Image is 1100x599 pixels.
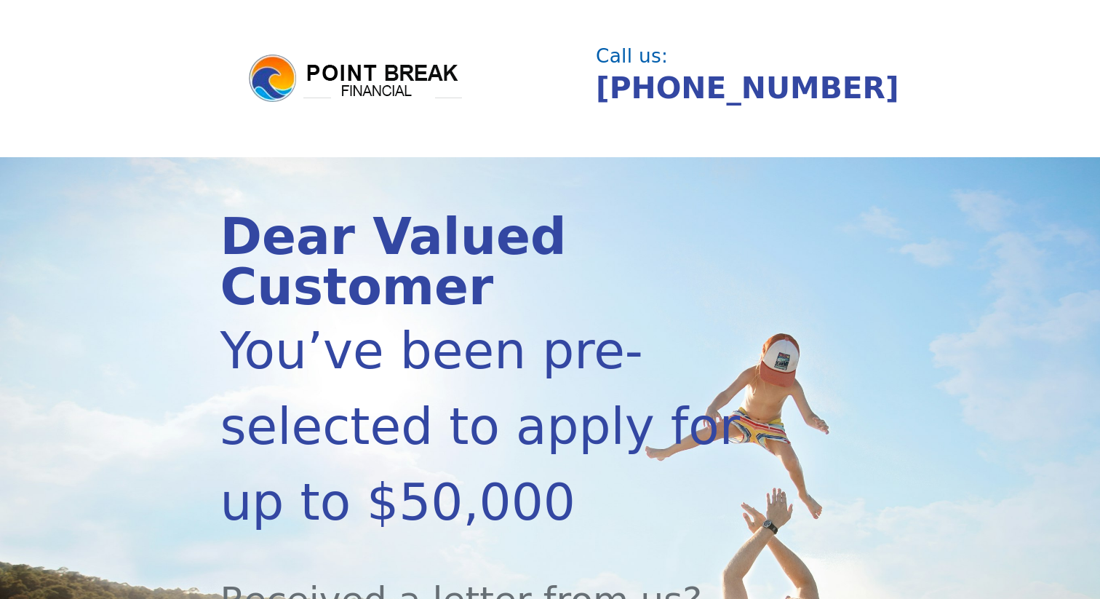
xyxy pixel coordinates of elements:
div: Dear Valued Customer [220,212,781,313]
img: logo.png [247,52,465,105]
div: Call us: [596,47,871,66]
a: [PHONE_NUMBER] [596,71,899,106]
div: You’ve been pre-selected to apply for up to $50,000 [220,313,781,540]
